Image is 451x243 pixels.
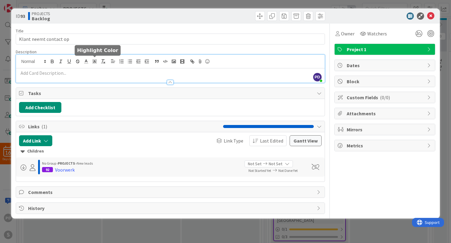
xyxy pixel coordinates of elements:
span: Tasks [28,90,313,97]
span: Description [16,49,37,54]
span: Not Done Yet [278,168,298,173]
button: Add Link [19,135,52,146]
span: Attachments [347,110,424,117]
span: Comments [28,189,313,196]
span: PROJECTS [32,11,50,16]
b: PROJECTS › [58,161,77,166]
b: 93 [20,13,25,19]
input: type card name here... [16,34,325,44]
span: Not Set [248,161,261,167]
span: Watchers [367,30,387,37]
span: No Group › [42,161,58,166]
div: Children [21,148,320,155]
span: Mirrors [347,126,424,133]
span: Not Set [269,161,282,167]
div: 92 [42,167,53,172]
span: Metrics [347,142,424,149]
span: Project 1 [347,46,424,53]
span: Owner [341,30,355,37]
span: History [28,205,313,212]
h5: Highlight Color [77,48,118,53]
b: Backlog [32,16,50,21]
span: Links [28,123,220,130]
label: Title [16,28,24,34]
span: Not Started Yet [248,168,271,173]
span: PD [313,73,322,81]
span: Block [347,78,424,85]
span: ( 0/0 ) [380,94,390,100]
span: ( 1 ) [41,123,47,130]
div: Voorwerk [55,166,75,173]
span: Custom Fields [347,94,424,101]
span: Last Edited [260,137,283,144]
span: New leads [77,161,93,166]
span: Link Type [224,137,243,144]
button: Gantt View [290,135,322,146]
button: Add Checklist [19,102,61,113]
span: Dates [347,62,424,69]
span: ID [16,12,25,20]
span: Support [13,1,28,8]
button: Last Edited [249,135,287,146]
